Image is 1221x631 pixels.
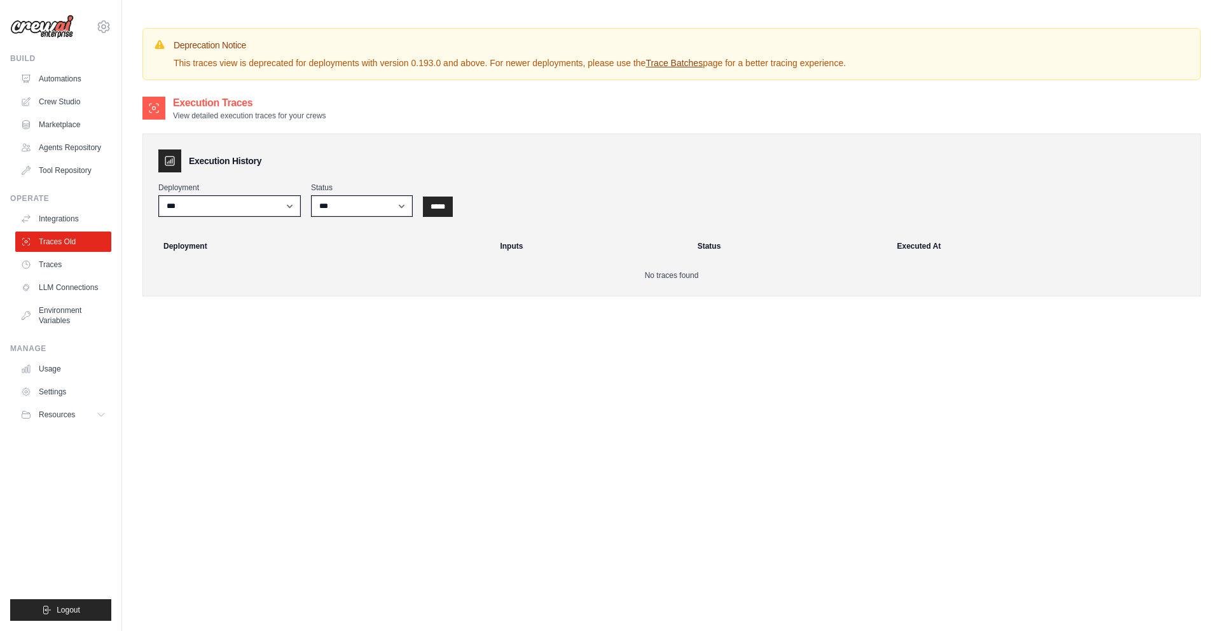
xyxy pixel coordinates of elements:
img: Logo [10,15,74,39]
div: Build [10,53,111,64]
a: Marketplace [15,114,111,135]
a: Integrations [15,209,111,229]
a: Traces Old [15,232,111,252]
a: Environment Variables [15,300,111,331]
th: Deployment [148,232,492,260]
a: Settings [15,382,111,402]
div: Manage [10,343,111,354]
th: Status [690,232,890,260]
a: Crew Studio [15,92,111,112]
h2: Execution Traces [173,95,326,111]
p: No traces found [158,270,1185,281]
a: Trace Batches [645,58,703,68]
button: Logout [10,599,111,621]
a: Automations [15,69,111,89]
h3: Deprecation Notice [174,39,846,52]
h3: Execution History [189,155,261,167]
a: Agents Repository [15,137,111,158]
a: Usage [15,359,111,379]
span: Resources [39,410,75,420]
p: View detailed execution traces for your crews [173,111,326,121]
label: Status [311,183,413,193]
span: Logout [57,605,80,615]
div: Operate [10,193,111,204]
a: Traces [15,254,111,275]
button: Resources [15,405,111,425]
th: Executed At [890,232,1195,260]
th: Inputs [492,232,689,260]
a: Tool Repository [15,160,111,181]
a: LLM Connections [15,277,111,298]
label: Deployment [158,183,301,193]
p: This traces view is deprecated for deployments with version 0.193.0 and above. For newer deployme... [174,57,846,69]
